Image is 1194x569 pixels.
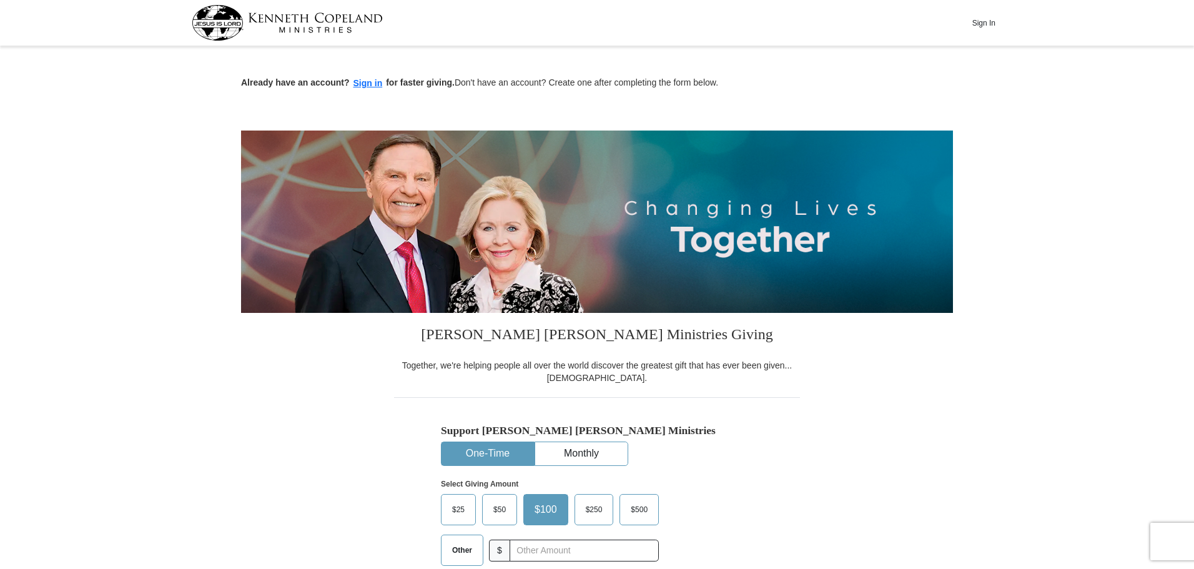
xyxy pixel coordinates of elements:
[489,540,510,562] span: $
[192,5,383,41] img: kcm-header-logo.svg
[487,500,512,519] span: $50
[442,442,534,465] button: One-Time
[441,480,518,488] strong: Select Giving Amount
[510,540,659,562] input: Other Amount
[241,77,455,87] strong: Already have an account? for faster giving.
[350,76,387,91] button: Sign in
[446,500,471,519] span: $25
[441,424,753,437] h5: Support [PERSON_NAME] [PERSON_NAME] Ministries
[535,442,628,465] button: Monthly
[580,500,609,519] span: $250
[624,500,654,519] span: $500
[394,359,800,384] div: Together, we're helping people all over the world discover the greatest gift that has ever been g...
[394,313,800,359] h3: [PERSON_NAME] [PERSON_NAME] Ministries Giving
[965,13,1002,32] button: Sign In
[241,76,953,91] p: Don't have an account? Create one after completing the form below.
[528,500,563,519] span: $100
[446,541,478,560] span: Other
